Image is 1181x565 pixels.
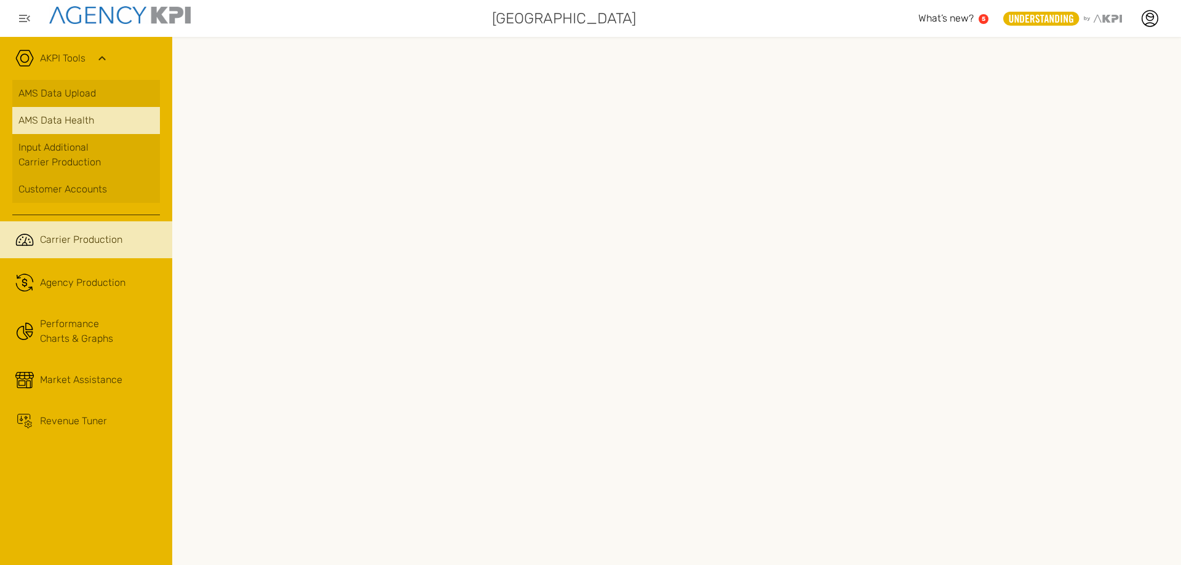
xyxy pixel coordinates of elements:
span: What’s new? [918,12,974,24]
div: Customer Accounts [18,182,154,197]
a: 5 [979,14,988,24]
a: AMS Data Upload [12,80,160,107]
span: AMS Data Health [18,113,94,128]
a: AKPI Tools [40,51,85,66]
span: Carrier Production [40,232,122,247]
a: AMS Data Health [12,107,160,134]
span: Market Assistance [40,373,122,387]
span: Agency Production [40,275,125,290]
a: Input AdditionalCarrier Production [12,134,160,176]
text: 5 [982,15,985,22]
span: [GEOGRAPHIC_DATA] [492,7,636,30]
img: agencykpi-logo-550x69-2d9e3fa8.png [49,6,191,24]
a: Customer Accounts [12,176,160,203]
span: Revenue Tuner [40,414,107,429]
